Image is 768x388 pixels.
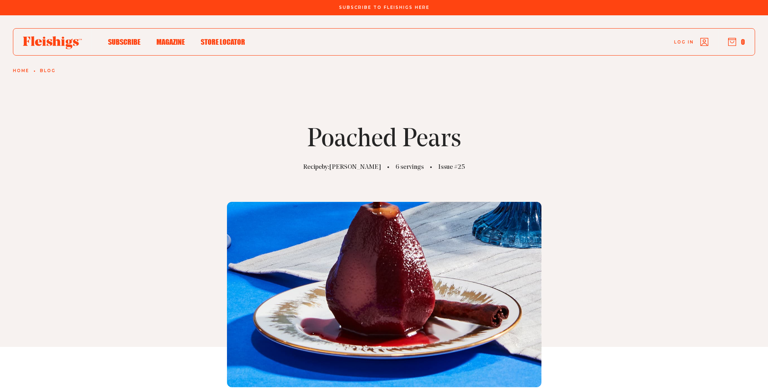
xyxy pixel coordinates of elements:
[337,5,431,9] a: Subscribe To Fleishigs Here
[339,5,429,10] span: Subscribe To Fleishigs Here
[227,202,541,387] img: Poached Pears
[201,37,245,46] span: Store locator
[156,36,185,47] a: Magazine
[108,37,140,46] span: Subscribe
[674,38,708,46] a: Log in
[201,36,245,47] a: Store locator
[307,127,461,153] h1: Poached Pears
[438,162,465,172] p: Issue #25
[40,68,56,73] a: Blog
[156,37,185,46] span: Magazine
[108,36,140,47] a: Subscribe
[674,39,694,45] span: Log in
[13,68,29,73] a: Home
[395,162,424,172] p: 6 servings
[728,37,745,46] button: 0
[303,162,381,172] p: Recipe by: [PERSON_NAME]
